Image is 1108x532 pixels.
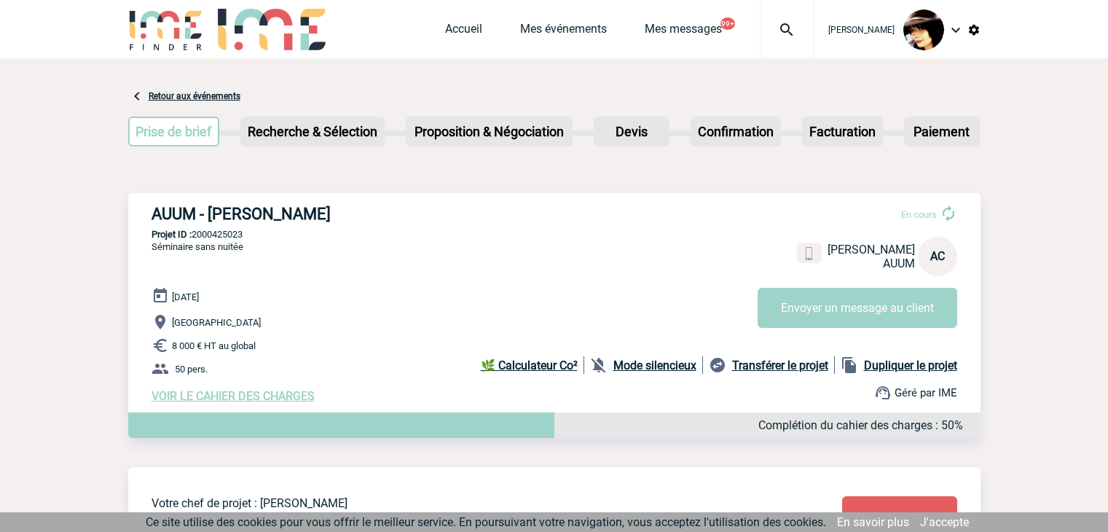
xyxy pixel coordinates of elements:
p: Devis [595,118,668,145]
p: Proposition & Négociation [407,118,571,145]
p: Confirmation [692,118,779,145]
h3: AUUM - [PERSON_NAME] [152,205,589,223]
img: file_copy-black-24dp.png [841,356,858,374]
a: Mes messages [645,22,722,42]
a: Accueil [445,22,482,42]
b: Dupliquer le projet [864,359,957,372]
span: Modifier [879,511,921,525]
span: Ce site utilise des cookies pour vous offrir le meilleur service. En poursuivant votre navigation... [146,515,826,529]
span: 8 000 € HT au global [172,340,256,351]
span: En cours [901,209,937,220]
b: 🌿 Calculateur Co² [481,359,578,372]
span: [GEOGRAPHIC_DATA] [172,317,261,328]
span: AUUM [883,257,915,270]
p: 2000425023 [128,229,981,240]
img: IME-Finder [128,9,204,50]
span: Séminaire sans nuitée [152,241,243,252]
button: Envoyer un message au client [758,288,957,328]
a: En savoir plus [837,515,909,529]
span: [PERSON_NAME] [828,243,915,257]
a: Mes événements [520,22,607,42]
span: Géré par IME [895,386,957,399]
img: 101023-0.jpg [903,9,944,50]
a: J'accepte [920,515,969,529]
p: Facturation [804,118,881,145]
b: Projet ID : [152,229,192,240]
span: AC [930,249,945,263]
a: 🌿 Calculateur Co² [481,356,584,374]
b: Transférer le projet [732,359,828,372]
span: [DATE] [172,292,199,302]
span: 50 pers. [175,364,208,375]
a: VOIR LE CAHIER DES CHARGES [152,389,315,403]
p: Recherche & Sélection [242,118,383,145]
b: Mode silencieux [613,359,696,372]
p: Prise de brief [130,118,219,145]
img: support.png [874,384,892,402]
p: Paiement [905,118,978,145]
a: Retour aux événements [149,91,240,101]
span: [PERSON_NAME] [828,25,895,35]
img: portable.png [803,247,816,260]
p: Votre chef de projet : [PERSON_NAME] [152,496,756,510]
button: 99+ [720,17,735,30]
